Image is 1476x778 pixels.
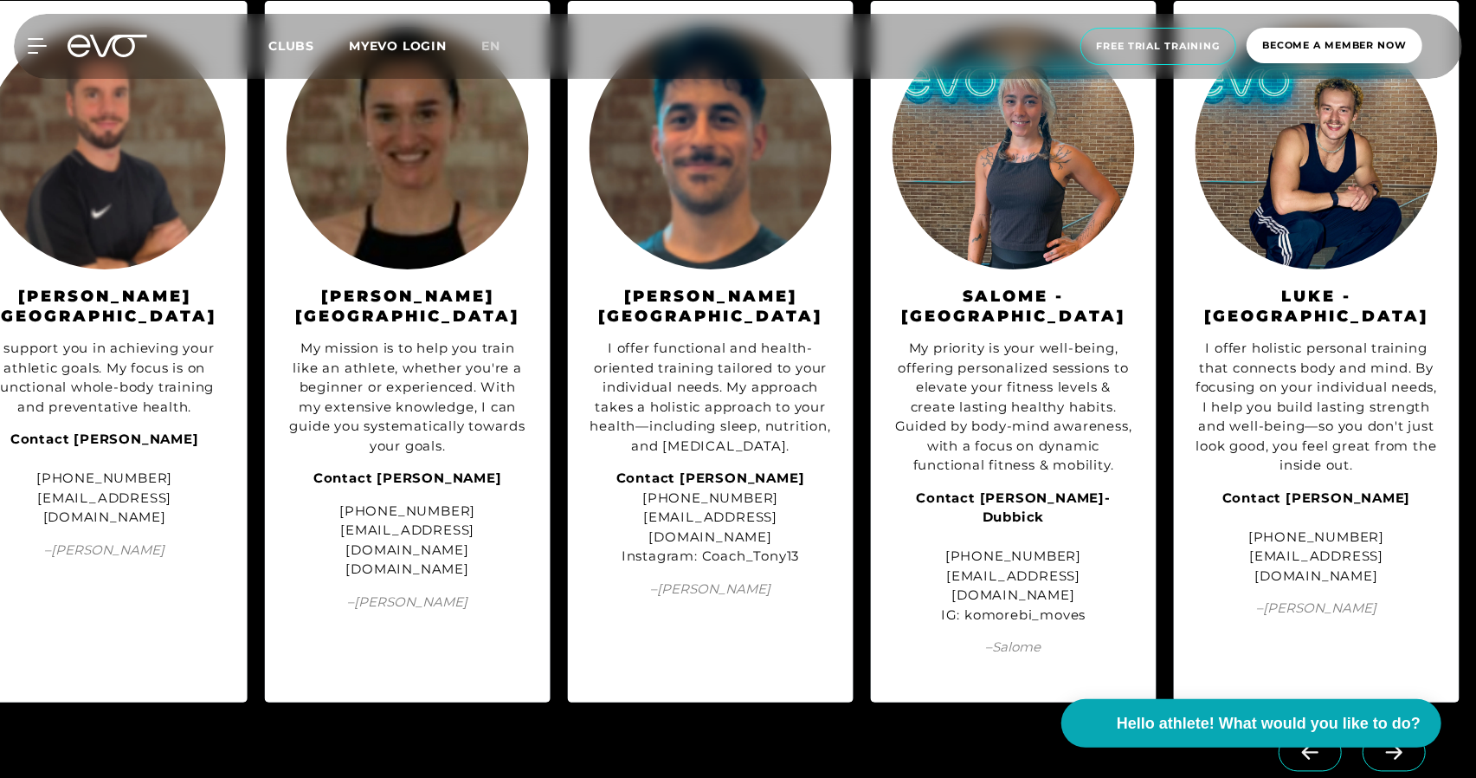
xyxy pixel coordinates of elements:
font: IG: komorebi_moves [941,606,1086,623]
font: [PHONE_NUMBER] [945,548,1081,564]
img: Anthony [590,27,832,269]
a: Clubs [268,37,349,54]
font: Instagram: Coach_Tony13 [622,548,799,564]
img: hatch [1196,27,1438,269]
font: [EMAIL_ADDRESS][DOMAIN_NAME] [644,509,778,545]
font: – [348,593,355,610]
a: en [481,36,521,56]
font: [PERSON_NAME] [1264,600,1377,616]
font: My mission is to help you train like an athlete, whether you're a beginner or experienced. With m... [290,340,526,454]
font: – [45,541,52,558]
font: [PERSON_NAME] [355,593,468,610]
img: Salome [893,27,1135,269]
font: en [481,38,500,54]
a: Free trial training [1075,28,1242,65]
font: Contact [PERSON_NAME] [1222,489,1411,506]
a: MYEVO LOGIN [349,38,447,54]
font: Hello athlete! What would you like to do? [1117,715,1421,732]
font: [DOMAIN_NAME] [346,561,469,577]
font: [EMAIL_ADDRESS][DOMAIN_NAME] [38,489,172,526]
button: Hello athlete! What would you like to do? [1061,699,1441,748]
font: – [986,639,993,655]
font: Contact [PERSON_NAME] [616,470,805,486]
font: [PERSON_NAME][GEOGRAPHIC_DATA] [599,287,823,326]
font: [EMAIL_ADDRESS][DOMAIN_NAME] [947,567,1081,604]
font: [PERSON_NAME] [52,541,165,558]
font: [PHONE_NUMBER] [36,470,172,486]
font: Contact [PERSON_NAME] [10,431,199,447]
a: Become a member now [1241,28,1428,65]
font: [PERSON_NAME] [658,580,771,597]
font: – [651,580,658,597]
font: [PERSON_NAME][GEOGRAPHIC_DATA] [296,287,520,326]
font: [PHONE_NUMBER] [339,502,475,519]
font: My priority is your well-being, offering personalized sessions to elevate your fitness levels & c... [895,340,1132,473]
font: Become a member now [1262,39,1407,51]
font: I offer functional and health-oriented training tailored to your individual needs. My approach ta... [590,340,831,454]
img: Andrea [287,27,529,269]
font: I offer holistic personal training that connects body and mind. By focusing on your individual ne... [1196,340,1437,473]
font: Salome - [GEOGRAPHIC_DATA] [902,287,1126,326]
font: [EMAIL_ADDRESS][DOMAIN_NAME] [341,522,475,558]
font: Luke - [GEOGRAPHIC_DATA] [1205,287,1429,326]
font: [EMAIL_ADDRESS][DOMAIN_NAME] [1250,548,1384,584]
font: [PHONE_NUMBER] [642,489,778,506]
font: Contact [PERSON_NAME] [313,470,502,486]
font: Clubs [268,38,314,54]
font: Contact [PERSON_NAME]-Dubbick [917,489,1112,526]
font: – [1257,600,1264,616]
font: [PHONE_NUMBER] [1248,528,1384,545]
font: Salome [993,639,1041,655]
font: Free trial training [1097,40,1221,52]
